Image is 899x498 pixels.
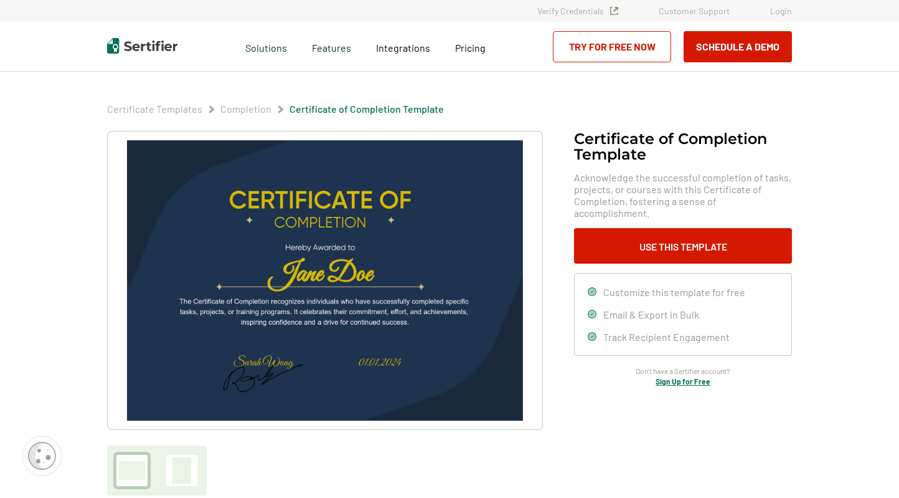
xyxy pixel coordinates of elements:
a: Certificate Templates [107,103,202,115]
span: Email & Export in Bulk [603,309,699,320]
span: Track Recipient Engagement [603,331,730,343]
a: Login [770,6,792,16]
span: Integrations [376,42,430,54]
h1: Certificate of Completion Template [574,131,792,162]
iframe: Chat Widget [837,438,899,498]
a: Sign Up for Free [656,377,710,386]
span: Customize this template for free [603,286,745,298]
span: Don’t have a Sertifier account? [636,365,730,377]
a: Certificate of Completion Template [289,103,444,115]
a: Integrations [376,39,430,54]
a: Verify Credentials [537,6,618,16]
a: Try for Free Now [553,31,671,62]
span: Acknowledge the successful completion of tasks, projects, or courses with this Certificate of Com... [574,171,792,219]
span: Features [312,39,351,54]
a: Pricing [455,39,486,54]
a: Customer Support [659,6,730,16]
a: Completion [220,103,271,115]
button: Schedule a Demo [684,31,792,62]
button: Use This Template [574,228,792,264]
img: Verified [610,7,618,15]
span: Pricing [455,42,486,54]
img: Cookie Popup Icon [28,442,56,470]
span: Solutions [245,39,287,54]
img: Certificate of Completion Template [127,140,523,421]
img: Sertifier | Digital Credentialing Platform [107,38,177,54]
div: Breadcrumb [107,103,444,115]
